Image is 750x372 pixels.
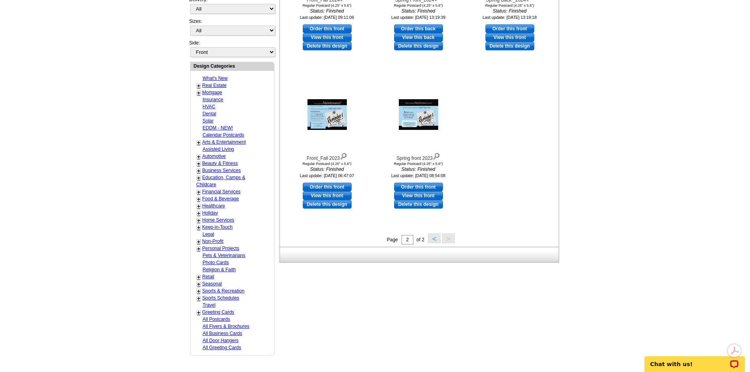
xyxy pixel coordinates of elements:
a: Seasonal [202,281,222,287]
a: use this design [303,183,352,191]
a: use this design [303,24,352,33]
a: View this front [303,191,352,200]
a: Food & Beverage [202,196,239,202]
div: Regular Postcard (4.25" x 5.6") [284,4,370,7]
a: Solar [203,118,214,124]
a: Delete this design [394,200,443,209]
a: View this back [394,33,443,42]
button: < [428,233,441,243]
a: + [197,288,200,294]
img: view design details [340,151,347,160]
button: > [442,233,455,243]
a: Delete this design [485,42,534,50]
a: Non-Profit [202,239,224,244]
a: Delete this design [394,42,443,50]
div: Spring front 2023 [375,151,462,162]
a: View this front [485,33,534,42]
a: Dental [203,111,217,117]
a: Mortgage [202,90,222,95]
a: Calendar Postcards [203,132,244,138]
a: HVAC [203,104,215,109]
a: Financial Services [202,189,241,194]
a: All Greeting Cards [203,345,241,350]
a: Sports Schedules [202,295,239,301]
small: Last update: [DATE] 06:47:07 [300,173,354,178]
a: What's New [203,76,228,81]
i: Status: Finished [375,7,462,15]
img: Front_Fall 2023 [307,99,347,130]
i: Status: Finished [467,7,553,15]
a: All Flyers & Brochures [203,324,250,329]
a: All Business Cards [203,331,243,336]
a: use this design [394,24,443,33]
i: Status: Finished [375,166,462,173]
a: Insurance [203,97,224,102]
a: Real Estate [202,83,227,88]
a: + [197,217,200,224]
a: Healthcare [202,203,225,209]
a: + [197,295,200,302]
img: view design details [433,151,440,160]
a: + [197,154,200,160]
a: Sports & Recreation [202,288,244,294]
a: Beauty & Fitness [202,161,238,166]
small: Last update: [DATE] 08:54:08 [391,173,446,178]
a: Arts & Entertainment [202,139,246,145]
a: Keep-in-Touch [202,224,233,230]
a: + [197,90,200,96]
a: Assisted Living [203,146,234,152]
a: EDDM - NEW! [203,125,233,131]
a: + [197,203,200,209]
a: + [197,246,200,252]
a: + [197,139,200,146]
a: + [197,175,200,181]
small: Last update: [DATE] 09:11:06 [300,15,354,20]
img: Spring front 2023 [399,99,438,130]
a: Holiday [202,210,218,216]
div: Front_Fall 2023 [284,151,370,162]
a: Travel [203,302,216,308]
small: Last update: [DATE] 13:19:39 [391,15,446,20]
div: Regular Postcard (4.25" x 5.6") [467,4,553,7]
a: All Postcards [203,316,230,322]
a: Pets & Veterinarians [203,253,246,258]
a: Business Services [202,168,241,173]
i: Status: Finished [284,7,370,15]
a: Legal [203,231,214,237]
a: Personal Projects [202,246,239,251]
a: Retail [202,274,215,279]
a: + [197,189,200,195]
a: + [197,239,200,245]
a: + [197,168,200,174]
a: + [197,224,200,231]
a: + [197,83,200,89]
div: Sizes: [189,18,274,39]
a: Automotive [202,154,226,159]
small: Last update: [DATE] 13:19:18 [483,15,537,20]
a: All Door Hangers [203,338,239,343]
a: Delete this design [303,42,352,50]
a: use this design [394,183,443,191]
a: + [197,161,200,167]
a: Religion & Faith [203,267,236,272]
i: Status: Finished [284,166,370,173]
div: Regular Postcard (4.25" x 5.6") [375,4,462,7]
a: + [197,309,200,316]
a: Home Services [202,217,234,223]
a: + [197,210,200,217]
div: Regular Postcard (4.25" x 5.6") [284,162,370,166]
div: Regular Postcard (4.25" x 5.6") [375,162,462,166]
a: Photo Cards [203,260,229,265]
iframe: LiveChat chat widget [639,347,750,372]
div: Side: [189,39,274,58]
span: Page [387,237,398,242]
div: Design Categories [191,62,274,70]
a: Education, Camps & Childcare [196,175,245,187]
a: Delete this design [303,200,352,209]
a: Greeting Cards [202,309,234,315]
a: View this front [394,191,443,200]
a: use this design [485,24,534,33]
a: + [197,281,200,287]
